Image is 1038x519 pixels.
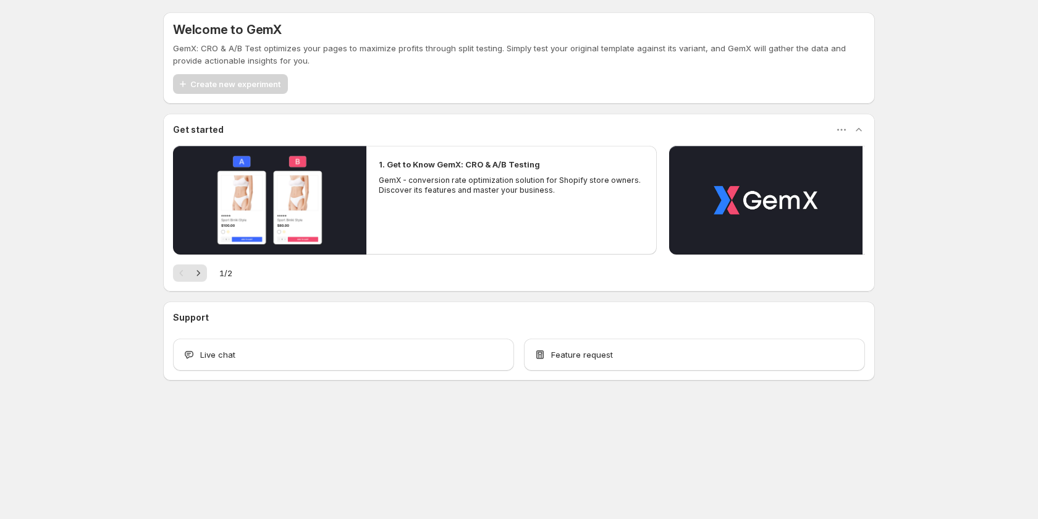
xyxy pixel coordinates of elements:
[173,42,865,67] p: GemX: CRO & A/B Test optimizes your pages to maximize profits through split testing. Simply test ...
[173,124,224,136] h3: Get started
[173,22,282,37] h5: Welcome to GemX
[200,348,235,361] span: Live chat
[173,311,209,324] h3: Support
[669,146,863,255] button: Play video
[379,175,644,195] p: GemX - conversion rate optimization solution for Shopify store owners. Discover its features and ...
[219,267,232,279] span: 1 / 2
[173,264,207,282] nav: Pagination
[551,348,613,361] span: Feature request
[190,264,207,282] button: Next
[379,158,540,171] h2: 1. Get to Know GemX: CRO & A/B Testing
[173,146,366,255] button: Play video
